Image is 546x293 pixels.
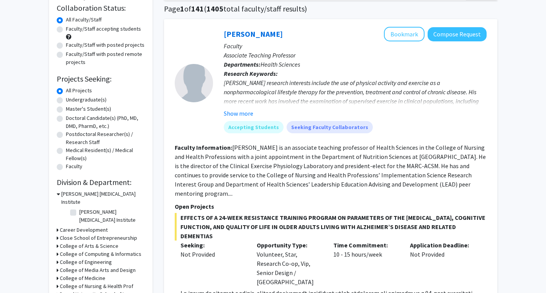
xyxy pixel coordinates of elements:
[60,266,136,274] h3: College of Media Arts and Design
[57,3,145,13] h2: Collaboration Status:
[66,162,82,170] label: Faculty
[224,29,283,39] a: [PERSON_NAME]
[60,226,108,234] h3: Career Development
[428,27,487,41] button: Compose Request to Michael Bruneau
[60,242,118,250] h3: College of Arts & Science
[57,74,145,83] h2: Projects Seeking:
[328,241,404,286] div: 10 - 15 hours/week
[224,51,487,60] p: Associate Teaching Professor
[224,109,253,118] button: Show more
[384,27,425,41] button: Add Michael Bruneau to Bookmarks
[251,241,328,286] div: Volunteer, Star, Research Co-op, Vip, Senior Design / [GEOGRAPHIC_DATA]
[60,274,105,282] h3: College of Medicine
[66,50,145,66] label: Faculty/Staff with posted remote projects
[180,250,246,259] div: Not Provided
[224,61,261,68] b: Departments:
[79,208,143,224] label: [PERSON_NAME] [MEDICAL_DATA] Institute
[287,121,373,133] mat-chip: Seeking Faculty Collaborators
[207,4,223,13] span: 1405
[66,114,145,130] label: Doctoral Candidate(s) (PhD, MD, DMD, PharmD, etc.)
[175,202,487,211] p: Open Projects
[175,144,486,197] fg-read-more: [PERSON_NAME] is an associate teaching professor of Health Sciences in the College of Nursing and...
[180,241,246,250] p: Seeking:
[224,78,487,142] div: [PERSON_NAME] research interests include the use of physical activity and exercise as a nonpharma...
[66,96,107,104] label: Undergraduate(s)
[224,70,278,77] b: Research Keywords:
[191,4,204,13] span: 141
[66,130,145,146] label: Postdoctoral Researcher(s) / Research Staff
[60,234,137,242] h3: Close School of Entrepreneurship
[333,241,398,250] p: Time Commitment:
[257,241,322,250] p: Opportunity Type:
[60,250,141,258] h3: College of Computing & Informatics
[57,178,145,187] h2: Division & Department:
[60,282,133,290] h3: College of Nursing & Health Prof
[61,190,145,206] h3: [PERSON_NAME] [MEDICAL_DATA] Institute
[66,25,141,33] label: Faculty/Staff accepting students
[6,259,33,287] iframe: Chat
[66,16,102,24] label: All Faculty/Staff
[404,241,481,286] div: Not Provided
[60,258,112,266] h3: College of Engineering
[261,61,300,68] span: Health Sciences
[224,41,487,51] p: Faculty
[66,41,144,49] label: Faculty/Staff with posted projects
[224,121,284,133] mat-chip: Accepting Students
[164,4,497,13] h1: Page of ( total faculty/staff results)
[175,144,232,151] b: Faculty Information:
[66,87,92,95] label: All Projects
[66,105,111,113] label: Master's Student(s)
[175,213,487,241] span: EFFECTS OF A 24-WEEK RESISTANCE TRAINING PROGRAM ON PARAMETERS OF THE [MEDICAL_DATA], COGNITIVE F...
[66,146,145,162] label: Medical Resident(s) / Medical Fellow(s)
[180,4,184,13] span: 1
[410,241,475,250] p: Application Deadline:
